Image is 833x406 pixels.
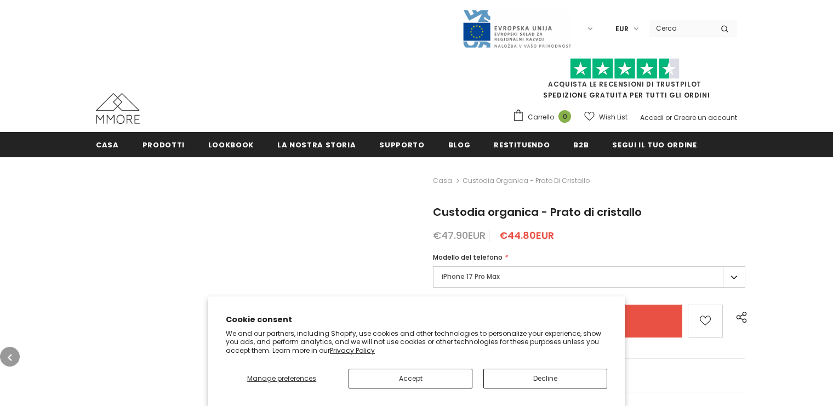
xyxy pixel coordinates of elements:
a: Casa [96,132,119,157]
a: Restituendo [494,132,550,157]
span: Custodia organica - Prato di cristallo [463,174,590,187]
span: Casa [96,140,119,150]
input: Search Site [649,20,712,36]
label: iPhone 17 Pro Max [433,266,745,288]
span: €44.80EUR [499,228,554,242]
a: Accedi [640,113,664,122]
a: B2B [573,132,589,157]
span: Modello del telefono [433,253,503,262]
span: La nostra storia [277,140,356,150]
a: Blog [448,132,471,157]
span: Lookbook [208,140,254,150]
a: Privacy Policy [330,346,375,355]
span: B2B [573,140,589,150]
span: or [665,113,672,122]
img: Javni Razpis [462,9,572,49]
span: Blog [448,140,471,150]
p: We and our partners, including Shopify, use cookies and other technologies to personalize your ex... [226,329,607,355]
a: Carrello 0 [512,109,577,125]
a: La nostra storia [277,132,356,157]
span: Carrello [528,112,554,123]
button: Decline [483,369,607,388]
img: Casi MMORE [96,93,140,124]
img: Fidati di Pilot Stars [570,58,680,79]
span: Manage preferences [247,374,316,383]
span: EUR [615,24,629,35]
a: Creare un account [674,113,737,122]
button: Accept [349,369,472,388]
a: Wish List [584,107,627,127]
a: supporto [379,132,424,157]
span: 0 [558,110,571,123]
span: €47.90EUR [433,228,486,242]
a: Acquista le recensioni di TrustPilot [548,79,701,89]
span: Prodotti [142,140,185,150]
a: Segui il tuo ordine [612,132,697,157]
span: Segui il tuo ordine [612,140,697,150]
span: Restituendo [494,140,550,150]
span: Wish List [599,112,627,123]
a: Casa [433,174,452,187]
a: Prodotti [142,132,185,157]
span: supporto [379,140,424,150]
span: Custodia organica - Prato di cristallo [433,204,642,220]
button: Manage preferences [226,369,338,388]
span: SPEDIZIONE GRATUITA PER TUTTI GLI ORDINI [512,63,737,100]
h2: Cookie consent [226,314,607,325]
a: Javni Razpis [462,24,572,33]
a: Lookbook [208,132,254,157]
